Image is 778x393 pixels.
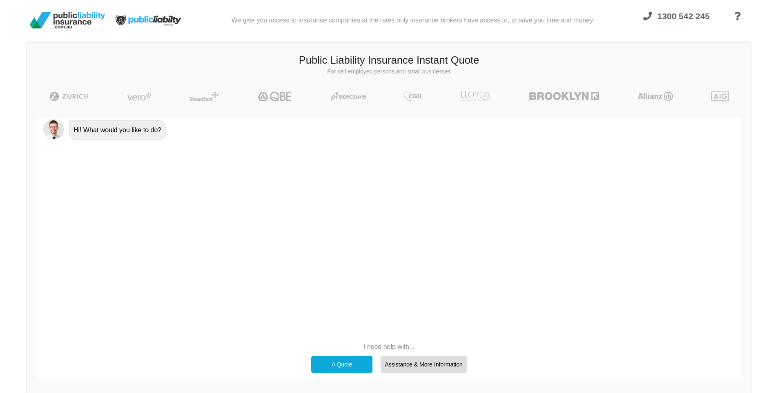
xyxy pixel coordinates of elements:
[231,3,594,38] div: We give you access to insurance companies at the rates only insurance brokers have access to, to ...
[400,91,425,101] img: CGU | Public Liability Insurance
[43,119,64,140] img: Chatbot | PLI
[456,91,495,101] img: LLOYD's | Public Liability Insurance
[307,342,471,351] p: I need help with...
[69,120,166,140] div: Hi! What would you like to do?
[108,3,190,38] img: Public Liability Insurance Light
[708,91,732,101] img: AIG | Public Liability Insurance
[33,53,745,68] h3: Public Liability Insurance Instant Quote
[27,9,108,32] img: Public Liability Insurance
[658,11,710,21] span: 1300 542 245
[33,68,745,76] p: For self employed persons and small businesses
[186,91,222,101] img: Steadfast | Public Liability Insurance
[311,356,372,373] div: A Quote
[253,91,297,101] img: QBE | Public Liability Insurance
[46,91,92,101] img: Zurich | Public Liability Insurance
[328,91,369,101] img: Protecsure | Public Liability Insurance
[381,356,467,373] div: Assistance & More Information
[636,7,717,38] a: 1300 542 245
[634,91,677,101] img: Allianz | Public Liability Insurance
[123,91,155,101] img: Vero | Public Liability Insurance
[526,91,602,101] img: Brooklyn | Public Liability Insurance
